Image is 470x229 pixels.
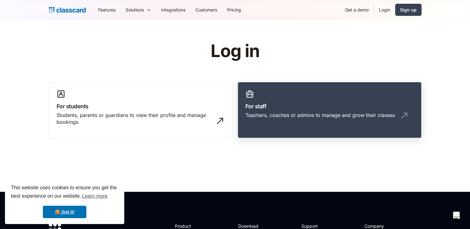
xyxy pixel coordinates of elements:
div: Solutions [125,7,144,13]
a: Customers [190,3,222,17]
a: Get a demo [340,3,374,17]
div: Teachers, coaches or admins to manage and grow their classes [245,112,395,119]
h3: For students [57,102,225,110]
a: Features [93,3,121,17]
div: Students, parents or guardians to view their profile and manage bookings [57,112,212,126]
div: Sign up [400,7,417,13]
a: For staffTeachers, coaches or admins to manage and grow their classes [238,82,422,138]
a: home [49,6,86,14]
a: Login [374,3,395,17]
div: Open Intercom Messenger [449,208,464,223]
a: dismiss cookie message [43,206,86,218]
h3: For staff [245,102,414,110]
a: Sign up [395,4,422,16]
a: For studentsStudents, parents or guardians to view their profile and manage bookings [49,82,233,138]
div: cookieconsent [5,178,124,224]
a: learn more about cookies [81,191,108,201]
a: Integrations [156,3,190,17]
span: This website uses cookies to ensure you get the best experience on our website. [11,184,118,201]
h1: Log in [136,42,334,61]
div: Solutions [121,3,156,17]
a: Pricing [222,3,246,17]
